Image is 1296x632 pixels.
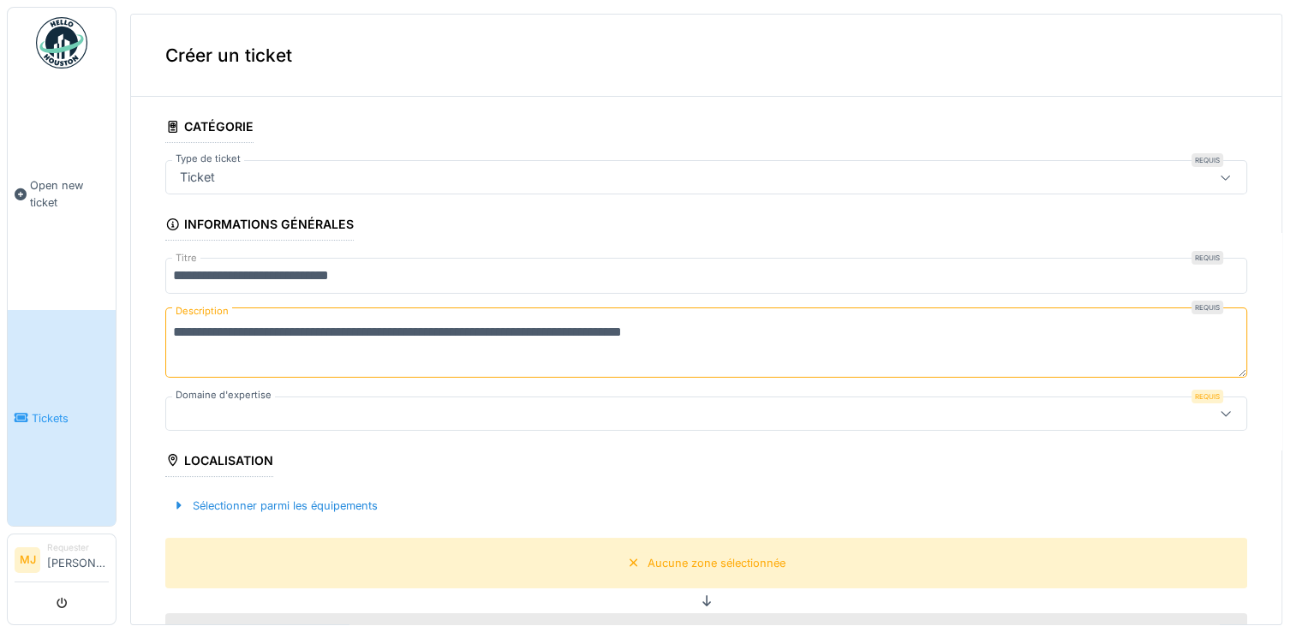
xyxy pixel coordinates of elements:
li: [PERSON_NAME] [47,541,109,578]
a: Tickets [8,310,116,526]
li: MJ [15,547,40,573]
label: Type de ticket [172,152,244,166]
div: Requis [1191,390,1223,403]
div: Sélectionner parmi les équipements [165,494,385,517]
label: Titre [172,251,200,265]
div: Créer un ticket [131,15,1281,97]
span: Open new ticket [30,177,109,210]
div: Requester [47,541,109,554]
label: Description [172,301,232,322]
div: Localisation [165,448,273,477]
span: Tickets [32,410,109,426]
div: Catégorie [165,114,254,143]
img: Badge_color-CXgf-gQk.svg [36,17,87,69]
div: Requis [1191,153,1223,167]
div: Informations générales [165,212,354,241]
div: Requis [1191,301,1223,314]
a: Open new ticket [8,78,116,310]
label: Domaine d'expertise [172,388,275,402]
div: Requis [1191,251,1223,265]
a: MJ Requester[PERSON_NAME] [15,541,109,582]
div: Aucune zone sélectionnée [648,555,785,571]
div: Ticket [173,168,222,187]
